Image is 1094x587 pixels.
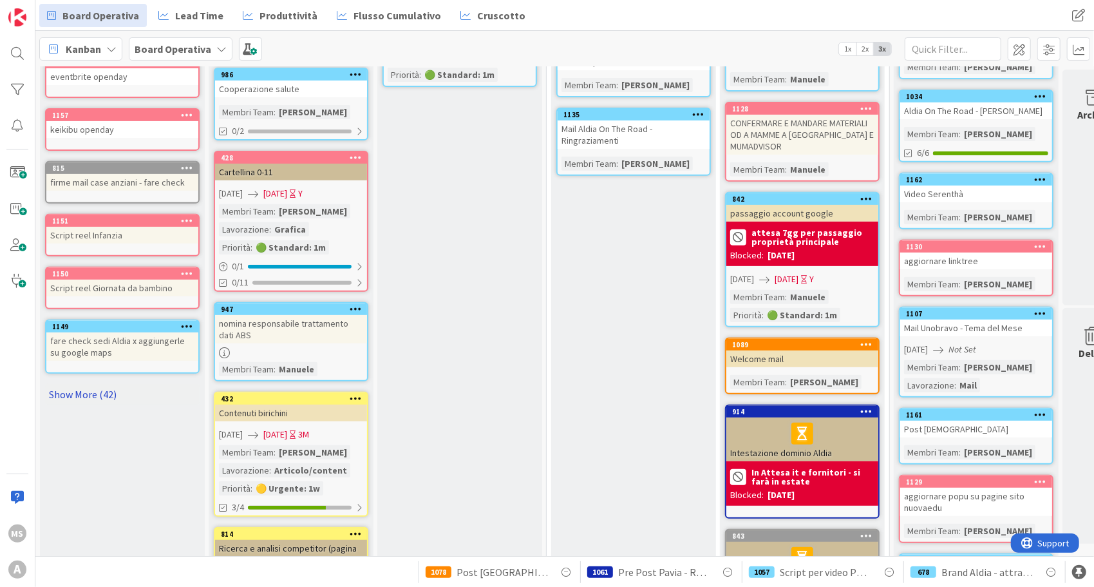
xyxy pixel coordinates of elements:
[45,108,200,151] a: 1157keikibu openday
[556,108,711,176] a: 1135Mail Aldia On The Road - RingraziamentiMembri Team:[PERSON_NAME]
[730,249,764,262] div: Blocked:
[135,43,211,55] b: Board Operativa
[899,240,1053,296] a: 1130aggiornare linktreeMembri Team:[PERSON_NAME]
[388,68,419,82] div: Priorità
[726,351,878,367] div: Welcome mail
[46,215,198,244] div: 1151Script reel Infanzia
[45,55,200,98] a: 1158eventbrite openday
[329,4,449,27] a: Flusso Cumulativo
[52,269,198,278] div: 1150
[46,121,198,138] div: keikibu openday
[27,2,59,17] span: Support
[910,566,936,578] div: 678
[419,68,421,82] span: :
[426,566,451,578] div: 1078
[8,8,26,26] img: Visit kanbanzone.com
[219,481,250,496] div: Priorità
[900,253,1052,269] div: aggiornare linktree
[768,249,795,262] div: [DATE]
[961,445,1035,459] div: [PERSON_NAME]
[730,72,785,86] div: Membri Team
[45,214,200,256] a: 1151Script reel Infanzia
[46,332,198,361] div: fare check sedi Aldia x aggiungerle su google maps
[732,195,878,204] div: 842
[874,43,891,55] span: 3x
[46,321,198,361] div: 1149fare check sedi Aldia x aggiungerle su google maps
[899,475,1053,543] a: 1129aggiornare popu su pagine sito nuovaeduMembri Team:[PERSON_NAME]
[587,566,613,578] div: 1061
[726,205,878,222] div: passaggio account google
[900,476,1052,488] div: 1129
[558,109,710,120] div: 1135
[904,60,959,74] div: Membri Team
[900,320,1052,336] div: Mail Unobravo - Tema del Mese
[726,103,878,155] div: 1128CONFERMARE E MANDARE MATERIALI OD A MAMME A [GEOGRAPHIC_DATA] E MUMADVISOR
[726,103,878,115] div: 1128
[46,162,198,174] div: 815
[215,81,367,97] div: Cooperazione salute
[46,227,198,244] div: Script reel Infanzia
[906,477,1052,486] div: 1129
[252,481,323,496] div: 🟡 Urgente: 1w
[956,378,980,392] div: Mail
[749,566,775,578] div: 1057
[839,43,856,55] span: 1x
[961,277,1035,291] div: [PERSON_NAME]
[775,273,798,286] span: [DATE]
[900,409,1052,421] div: 1161
[46,68,198,85] div: eventbrite openday
[751,228,874,246] b: attesa 7gg per passaggio proprietà principale
[906,309,1052,318] div: 1107
[959,60,961,74] span: :
[214,68,368,140] a: 986Cooperazione saluteMembri Team:[PERSON_NAME]0/2
[252,240,329,255] div: 🟢 Standard: 1m
[219,105,274,119] div: Membri Team
[725,405,880,519] a: 914Intestazione dominio AldiaIn Attesa it e fornitori - si farà in estateBlocked:[DATE]
[276,445,350,459] div: [PERSON_NAME]
[215,393,367,421] div: 432Contenuti birichini
[730,273,754,286] span: [DATE]
[215,164,367,180] div: Cartellina 0-11
[215,405,367,421] div: Contenuti birichini
[215,393,367,405] div: 432
[39,4,147,27] a: Board Operativa
[421,68,498,82] div: 🟢 Standard: 1m
[175,8,223,23] span: Lead Time
[215,69,367,97] div: 986Cooperazione salute
[900,186,1052,202] div: Video Serenthà
[561,157,616,171] div: Membri Team
[215,258,367,274] div: 0/1
[730,290,785,304] div: Membri Team
[46,162,198,191] div: 815firme mail case anziani - fare check
[354,8,441,23] span: Flusso Cumulativo
[235,4,325,27] a: Produttività
[961,60,1035,74] div: [PERSON_NAME]
[561,78,616,92] div: Membri Team
[219,428,243,441] span: [DATE]
[941,564,1033,580] span: Brand Aldia - attrattività
[904,360,959,374] div: Membri Team
[215,152,367,180] div: 428Cartellina 0-11
[52,217,198,226] div: 1151
[221,70,367,79] div: 986
[900,476,1052,516] div: 1129aggiornare popu su pagine sito nuovaedu
[274,362,276,376] span: :
[219,463,269,477] div: Lavorazione
[900,409,1052,438] div: 1161Post [DEMOGRAPHIC_DATA]
[856,43,874,55] span: 2x
[904,127,959,141] div: Membri Team
[787,290,829,304] div: Manuele
[900,91,1052,102] div: 1034
[298,187,303,200] div: Y
[954,378,956,392] span: :
[948,343,976,355] i: Not Set
[151,4,231,27] a: Lead Time
[232,276,249,289] span: 0/11
[221,530,367,539] div: 814
[900,241,1052,269] div: 1130aggiornare linktree
[732,407,878,416] div: 914
[46,57,198,85] div: 1158eventbrite openday
[906,242,1052,251] div: 1130
[276,204,350,218] div: [PERSON_NAME]
[563,110,710,119] div: 1135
